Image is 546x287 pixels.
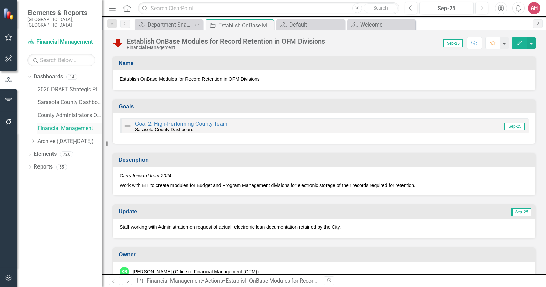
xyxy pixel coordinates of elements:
button: Sep-25 [419,2,474,14]
a: 2026 DRAFT Strategic Plan [37,86,102,94]
small: Sarasota County Dashboard [135,127,194,132]
a: Welcome [349,20,414,29]
a: Elements [34,150,57,158]
div: » » [137,277,319,285]
button: AH [528,2,540,14]
a: Financial Management [37,125,102,132]
a: Reports [34,163,53,171]
span: Search [373,5,388,11]
div: 14 [66,74,77,80]
div: 55 [56,164,67,170]
div: Default [289,20,343,29]
span: Sep-25 [504,123,525,130]
h3: Update [119,209,313,215]
button: Search [364,3,398,13]
a: Dashboards [34,73,63,81]
div: KR [120,267,129,276]
div: Establish OnBase Modules for Record Retention in OFM Divisions [218,21,272,30]
span: Sep-25 [511,208,531,216]
a: Financial Management [27,38,95,46]
span: Establish OnBase Modules for Record Retention in OFM Divisions [120,76,529,82]
div: Establish OnBase Modules for Record Retention in OFM Divisions [226,277,383,284]
a: Archive ([DATE]-[DATE]) [37,138,102,145]
h3: Name [119,60,532,66]
a: Financial Management [147,277,202,284]
div: Welcome [360,20,414,29]
img: ClearPoint Strategy [3,8,15,20]
em: Carry forward from 2024. [120,173,173,178]
a: Sarasota County Dashboard [37,99,102,107]
div: Financial Management [127,45,325,50]
img: Not Defined [123,122,132,130]
span: Elements & Reports [27,9,95,17]
div: 726 [60,151,73,157]
div: Sep-25 [422,4,471,13]
h3: Description [119,157,532,163]
div: Establish OnBase Modules for Record Retention in OFM Divisions [127,37,325,45]
small: [GEOGRAPHIC_DATA], [GEOGRAPHIC_DATA] [27,17,95,28]
h3: Goals [119,103,532,110]
a: Actions [205,277,223,284]
a: Goal 2: High-Performing County Team [135,121,227,127]
a: Department Snapshot [136,20,193,29]
img: Below Plan [112,38,123,49]
input: Search Below... [27,54,95,66]
p: Staff working with Administration on request of actual, electronic loan documentation retained by... [120,224,529,230]
a: County Administrator's Office [37,112,102,119]
a: Default [278,20,343,29]
input: Search ClearPoint... [138,2,399,14]
div: Department Snapshot [148,20,193,29]
h3: Owner [119,252,532,258]
p: Work with EIT to create modules for Budget and Program Management divisions for electronic storag... [120,180,529,189]
div: [PERSON_NAME] (Office of Financial Management (OFM)) [133,268,259,275]
span: Sep-25 [443,39,463,47]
